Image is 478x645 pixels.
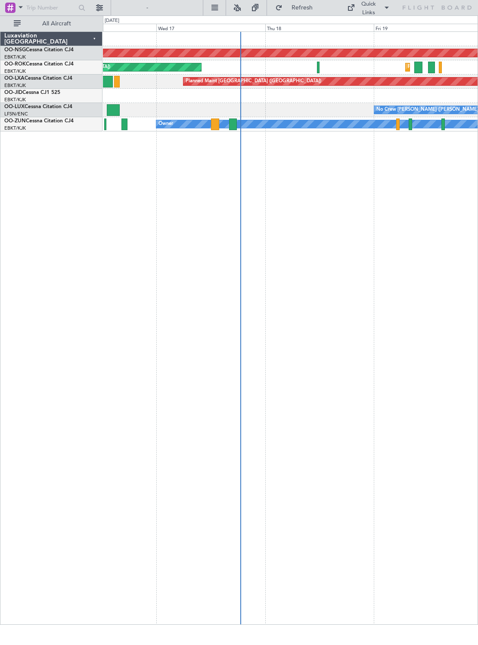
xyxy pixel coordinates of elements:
div: [DATE] [105,17,119,25]
span: OO-ZUN [4,118,26,124]
span: OO-LUX [4,104,25,109]
span: OO-ROK [4,62,26,67]
div: Planned Maint [GEOGRAPHIC_DATA] ([GEOGRAPHIC_DATA]) [186,75,321,88]
button: All Aircraft [9,17,93,31]
div: Thu 18 [265,24,374,31]
a: LFSN/ENC [4,111,28,117]
a: OO-ZUNCessna Citation CJ4 [4,118,74,124]
a: OO-JIDCessna CJ1 525 [4,90,60,95]
div: Wed 17 [156,24,265,31]
span: OO-LXA [4,76,25,81]
a: OO-LXACessna Citation CJ4 [4,76,72,81]
a: EBKT/KJK [4,68,26,75]
a: OO-ROKCessna Citation CJ4 [4,62,74,67]
a: EBKT/KJK [4,125,26,131]
span: OO-JID [4,90,22,95]
a: EBKT/KJK [4,82,26,89]
span: Refresh [284,5,320,11]
div: Owner [158,118,173,131]
span: All Aircraft [22,21,91,27]
button: Refresh [271,1,323,15]
input: Trip Number [26,1,76,14]
a: EBKT/KJK [4,54,26,60]
a: EBKT/KJK [4,97,26,103]
button: Quick Links [343,1,394,15]
a: OO-NSGCessna Citation CJ4 [4,47,74,53]
a: OO-LUXCessna Citation CJ4 [4,104,72,109]
span: OO-NSG [4,47,26,53]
